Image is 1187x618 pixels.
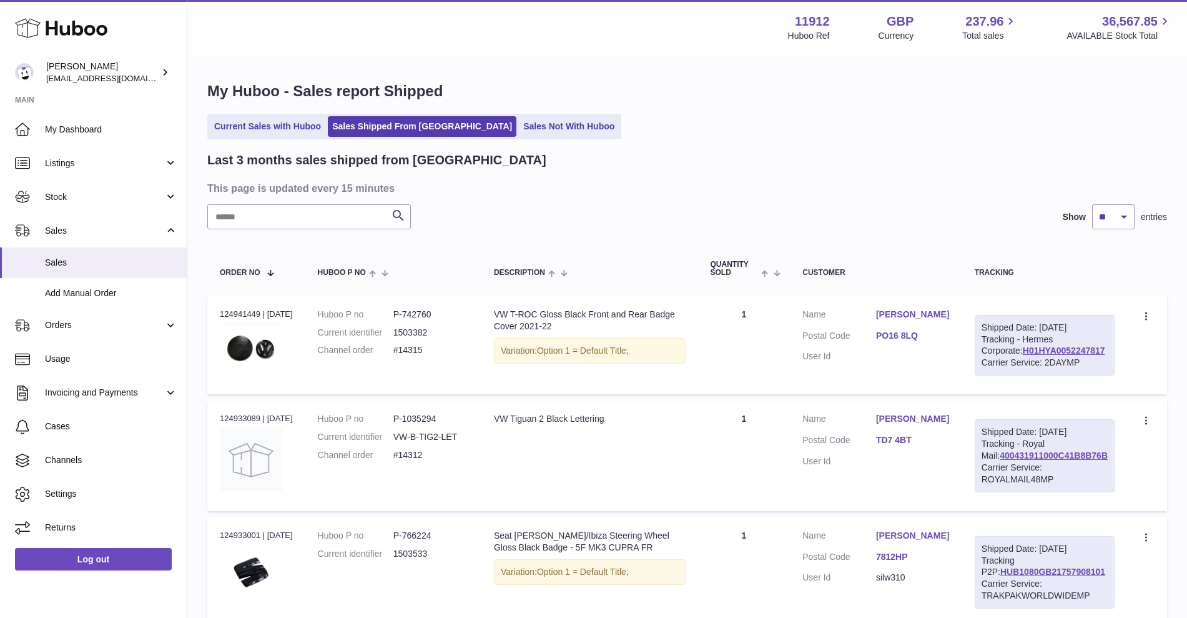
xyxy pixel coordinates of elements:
[210,116,325,137] a: Current Sales with Huboo
[318,327,393,339] dt: Current identifier
[45,191,164,203] span: Stock
[1023,346,1105,356] a: H01HYA0052247817
[494,269,545,277] span: Description
[975,536,1115,609] div: Tracking P2P:
[220,545,282,601] img: PhotoRoom-20230430_171745.jpg
[982,357,1108,369] div: Carrier Service: 2DAYMP
[45,157,164,169] span: Listings
[876,530,950,542] a: [PERSON_NAME]
[711,261,758,277] span: Quantity Sold
[207,81,1167,101] h1: My Huboo - Sales report Shipped
[1000,451,1108,461] a: 400431911000C41B8B76B
[876,413,950,425] a: [PERSON_NAME]
[15,548,172,571] a: Log out
[802,330,876,345] dt: Postal Code
[45,454,177,466] span: Channels
[220,309,293,320] div: 124941449 | [DATE]
[328,116,516,137] a: Sales Shipped From [GEOGRAPHIC_DATA]
[15,63,34,82] img: info@carbonmyride.com
[698,401,791,511] td: 1
[393,530,469,542] dd: P-766224
[494,413,686,425] div: VW Tiguan 2 Black Lettering
[318,344,393,356] dt: Channel order
[45,225,164,237] span: Sales
[45,353,177,365] span: Usage
[46,73,184,83] span: [EMAIL_ADDRESS][DOMAIN_NAME]
[1102,13,1158,30] span: 36,567.85
[393,309,469,321] dd: P-742760
[965,13,1003,30] span: 237.96
[318,548,393,560] dt: Current identifier
[393,327,469,339] dd: 1503382
[318,431,393,443] dt: Current identifier
[887,13,914,30] strong: GBP
[982,578,1108,602] div: Carrier Service: TRAKPAKWORLDWIDEMP
[494,338,686,364] div: Variation:
[982,462,1108,486] div: Carrier Service: ROYALMAIL48MP
[698,296,791,395] td: 1
[220,269,260,277] span: Order No
[318,413,393,425] dt: Huboo P no
[962,13,1018,42] a: 237.96 Total sales
[45,522,177,534] span: Returns
[393,344,469,356] dd: #14315
[207,181,1164,195] h3: This page is updated every 15 minutes
[1141,211,1167,223] span: entries
[982,322,1108,334] div: Shipped Date: [DATE]
[220,429,282,491] img: no-photo.jpg
[802,572,876,584] dt: User Id
[876,309,950,321] a: [PERSON_NAME]
[207,152,546,169] h2: Last 3 months sales shipped from [GEOGRAPHIC_DATA]
[45,257,177,269] span: Sales
[802,413,876,428] dt: Name
[802,530,876,545] dt: Name
[393,548,469,560] dd: 1503533
[975,315,1115,376] div: Tracking - Hermes Corporate:
[45,319,164,331] span: Orders
[220,530,293,541] div: 124933001 | [DATE]
[494,559,686,585] div: Variation:
[975,269,1115,277] div: Tracking
[494,309,686,332] div: VW T-ROC Gloss Black Front and Rear Badge Cover 2021-22
[393,449,469,461] dd: #14312
[802,351,876,362] dt: User Id
[45,488,177,500] span: Settings
[788,30,830,42] div: Huboo Ref
[318,449,393,461] dt: Channel order
[975,419,1115,492] div: Tracking - Royal Mail:
[393,413,469,425] dd: P-1035294
[220,324,282,371] img: Screenshot_20210802-110136_Shopify_bc8815d1-5c92-45ad-a030-fa510a753fff.jpg
[318,309,393,321] dt: Huboo P no
[537,346,629,356] span: Option 1 = Default Title;
[1066,30,1172,42] span: AVAILABLE Stock Total
[876,434,950,446] a: TD7 4BT
[318,530,393,542] dt: Huboo P no
[45,287,177,299] span: Add Manual Order
[802,434,876,449] dt: Postal Code
[393,431,469,443] dd: VW-B-TIG2-LET
[876,330,950,342] a: PO16 8LQ
[962,30,1018,42] span: Total sales
[519,116,619,137] a: Sales Not With Huboo
[537,567,629,577] span: Option 1 = Default Title;
[802,551,876,566] dt: Postal Code
[1063,211,1086,223] label: Show
[1066,13,1172,42] a: 36,567.85 AVAILABLE Stock Total
[46,61,159,84] div: [PERSON_NAME]
[982,543,1108,555] div: Shipped Date: [DATE]
[802,309,876,324] dt: Name
[982,426,1108,438] div: Shipped Date: [DATE]
[802,269,949,277] div: Customer
[45,124,177,136] span: My Dashboard
[795,13,830,30] strong: 11912
[876,551,950,563] a: 7812HP
[876,572,950,584] dd: silw310
[318,269,366,277] span: Huboo P no
[220,413,293,424] div: 124933089 | [DATE]
[1000,567,1105,577] a: HUB1080GB21757908101
[494,530,686,554] div: Seat [PERSON_NAME]/Ibiza Steering Wheel Gloss Black Badge - 5F MK3 CUPRA FR
[802,456,876,467] dt: User Id
[45,387,164,399] span: Invoicing and Payments
[45,421,177,432] span: Cases
[879,30,914,42] div: Currency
